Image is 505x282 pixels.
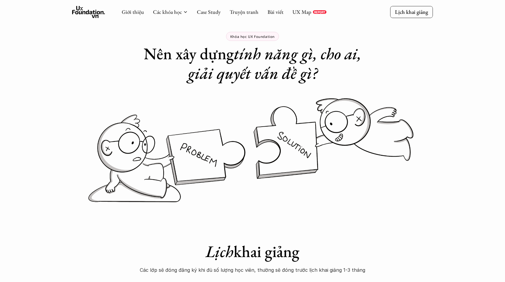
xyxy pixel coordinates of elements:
[314,10,325,14] p: REPORT
[132,265,373,274] p: Các lớp sẽ đóng đăng ký khi đủ số lượng học viên, thường sẽ đóng trước lịch khai giảng 1-3 tháng
[153,8,182,15] a: Các khóa học
[197,8,221,15] a: Case Study
[268,8,283,15] a: Bài viết
[230,8,259,15] a: Truyện tranh
[313,10,326,14] a: REPORT
[292,8,311,15] a: UX Map
[132,242,373,261] h1: khai giảng
[132,44,373,83] h1: Nên xây dựng
[188,43,365,84] em: tính năng gì, cho ai, giải quyết vấn đề gì?
[230,34,275,38] p: Khóa học UX Foundation
[206,241,234,262] em: Lịch
[390,6,433,18] a: Lịch khai giảng
[395,8,428,15] p: Lịch khai giảng
[122,8,144,15] a: Giới thiệu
